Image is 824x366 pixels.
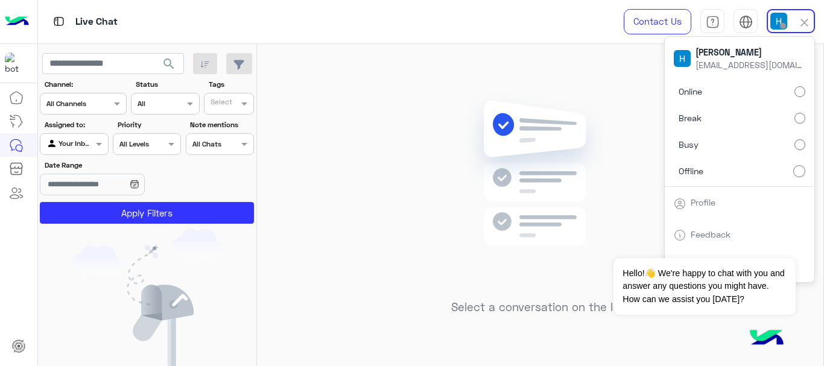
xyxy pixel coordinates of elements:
p: Live Chat [75,14,118,30]
img: tab [51,14,66,29]
label: Date Range [45,160,180,171]
label: Priority [118,119,180,130]
div: Select [209,96,232,110]
label: Note mentions [190,119,252,130]
a: Profile [691,197,715,207]
img: userImage [770,13,787,30]
input: Online [794,86,805,97]
img: 923305001092802 [5,52,27,74]
label: Assigned to: [45,119,107,130]
span: Hello!👋 We're happy to chat with you and answer any questions you might have. How can we assist y... [613,258,795,315]
span: [PERSON_NAME] [696,46,804,58]
span: Offline [679,165,703,177]
span: [EMAIL_ADDRESS][DOMAIN_NAME] [696,58,804,71]
img: no messages [453,91,627,291]
span: Online [679,85,702,98]
img: close [797,16,811,30]
input: Busy [794,139,805,150]
button: search [154,53,184,79]
img: hulul-logo.png [746,318,788,360]
a: Contact Us [624,9,691,34]
input: Break [794,113,805,124]
img: tab [706,15,720,29]
img: userImage [674,50,691,67]
label: Status [136,79,198,90]
label: Tags [209,79,253,90]
input: Offline [793,165,805,177]
img: tab [739,15,753,29]
img: tab [674,198,686,210]
a: tab [700,9,724,34]
img: Logo [5,9,29,34]
span: Busy [679,138,699,151]
button: Apply Filters [40,202,254,224]
img: tab [674,229,686,241]
span: Break [679,112,702,124]
span: search [162,57,176,71]
h5: Select a conversation on the left [451,300,629,314]
label: Channel: [45,79,125,90]
a: Feedback [691,229,731,239]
